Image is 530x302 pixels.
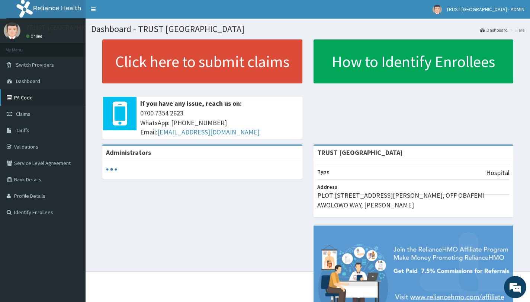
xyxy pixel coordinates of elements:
[314,39,514,83] a: How to Identify Enrollees
[16,127,29,134] span: Tariffs
[4,22,20,39] img: User Image
[16,111,30,117] span: Claims
[317,184,337,190] b: Address
[317,148,403,157] strong: TRUST [GEOGRAPHIC_DATA]
[140,108,299,137] span: 0700 7354 2623 WhatsApp: [PHONE_NUMBER] Email:
[106,148,151,157] b: Administrators
[140,99,242,108] b: If you have any issue, reach us on:
[102,39,302,83] a: Click here to submit claims
[317,168,330,175] b: Type
[446,6,524,13] span: TRUST [GEOGRAPHIC_DATA] - ADMIN
[26,34,44,39] a: Online
[16,78,40,85] span: Dashboard
[508,27,524,33] li: Here
[317,191,510,210] p: PLOT [STREET_ADDRESS][PERSON_NAME], OFF OBAFEMI AWOLOWO WAY, [PERSON_NAME]
[106,164,117,175] svg: audio-loading
[480,27,508,33] a: Dashboard
[91,24,524,34] h1: Dashboard - TRUST [GEOGRAPHIC_DATA]
[16,61,54,68] span: Switch Providers
[486,168,510,178] p: Hospital
[26,24,132,31] p: TRUST [GEOGRAPHIC_DATA] - ADMIN
[433,5,442,14] img: User Image
[157,128,260,136] a: [EMAIL_ADDRESS][DOMAIN_NAME]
